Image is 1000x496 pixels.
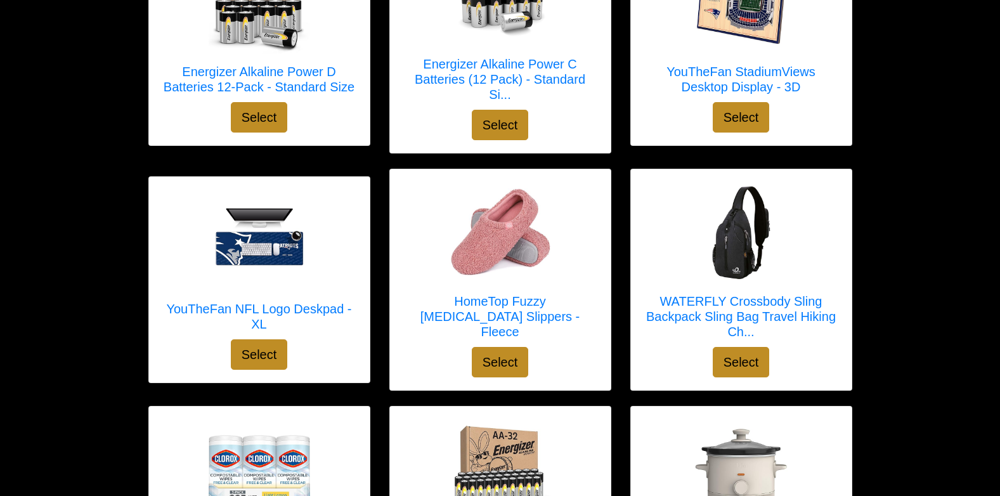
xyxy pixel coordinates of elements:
[450,182,551,284] img: HomeTop Fuzzy Memory Foam Slippers - Fleece
[403,182,598,347] a: HomeTop Fuzzy Memory Foam Slippers - Fleece HomeTop Fuzzy [MEDICAL_DATA] Slippers - Fleece
[403,56,598,102] h5: Energizer Alkaline Power C Batteries (12 Pack) - Standard Si...
[472,110,529,140] button: Select
[162,190,357,339] a: YouTheFan NFL Logo Deskpad - XL YouTheFan NFL Logo Deskpad - XL
[691,182,792,284] img: WATERFLY Crossbody Sling Backpack Sling Bag Travel Hiking Chest Bag Daypack (Black)
[231,102,288,133] button: Select
[713,102,770,133] button: Select
[162,301,357,332] h5: YouTheFan NFL Logo Deskpad - XL
[403,294,598,339] h5: HomeTop Fuzzy [MEDICAL_DATA] Slippers - Fleece
[472,347,529,377] button: Select
[209,190,310,291] img: YouTheFan NFL Logo Deskpad - XL
[644,64,839,95] h5: YouTheFan StadiumViews Desktop Display - 3D
[644,182,839,347] a: WATERFLY Crossbody Sling Backpack Sling Bag Travel Hiking Chest Bag Daypack (Black) WATERFLY Cros...
[231,339,288,370] button: Select
[713,347,770,377] button: Select
[162,64,357,95] h5: Energizer Alkaline Power D Batteries 12-Pack - Standard Size
[644,294,839,339] h5: WATERFLY Crossbody Sling Backpack Sling Bag Travel Hiking Ch...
